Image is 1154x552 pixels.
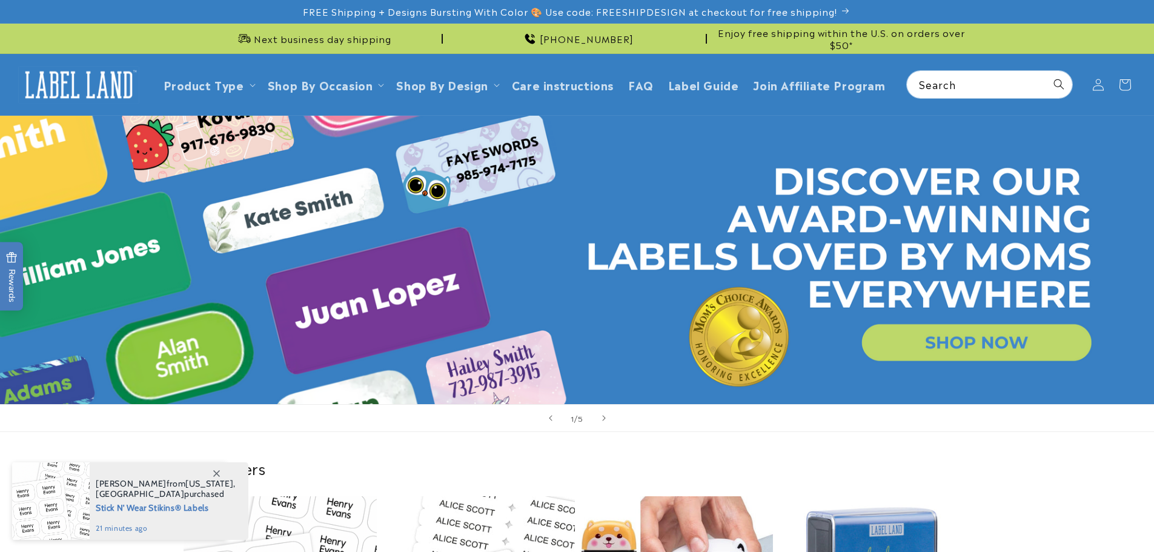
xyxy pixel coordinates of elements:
summary: Shop By Occasion [260,70,390,99]
span: Rewards [6,251,18,302]
button: Search [1046,71,1072,98]
a: Label Guide [661,70,746,99]
span: Next business day shipping [254,33,391,45]
span: from , purchased [96,479,236,499]
a: Label Land [14,61,144,108]
span: [PHONE_NUMBER] [540,33,634,45]
img: Label Land [18,66,139,104]
span: Shop By Occasion [268,78,373,91]
a: FAQ [621,70,661,99]
a: Product Type [164,76,244,93]
div: Announcement [712,24,971,53]
span: Enjoy free shipping within the U.S. on orders over $50* [712,27,971,50]
a: Care instructions [505,70,621,99]
span: [PERSON_NAME] [96,478,167,489]
button: Next slide [591,405,617,431]
span: / [574,412,578,424]
div: Announcement [448,24,707,53]
span: FREE Shipping + Designs Bursting With Color 🎨 Use code: FREESHIPDESIGN at checkout for free shipp... [303,5,837,18]
span: FAQ [628,78,654,91]
summary: Product Type [156,70,260,99]
span: Join Affiliate Program [753,78,885,91]
button: Previous slide [537,405,564,431]
h2: Best sellers [184,459,971,477]
span: Care instructions [512,78,614,91]
span: [GEOGRAPHIC_DATA] [96,488,184,499]
a: Join Affiliate Program [746,70,892,99]
span: [US_STATE] [185,478,233,489]
span: Label Guide [668,78,739,91]
a: Shop By Design [396,76,488,93]
span: 1 [571,412,574,424]
summary: Shop By Design [389,70,504,99]
span: 5 [578,412,583,424]
div: Announcement [184,24,443,53]
iframe: Gorgias live chat messenger [1033,500,1142,540]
